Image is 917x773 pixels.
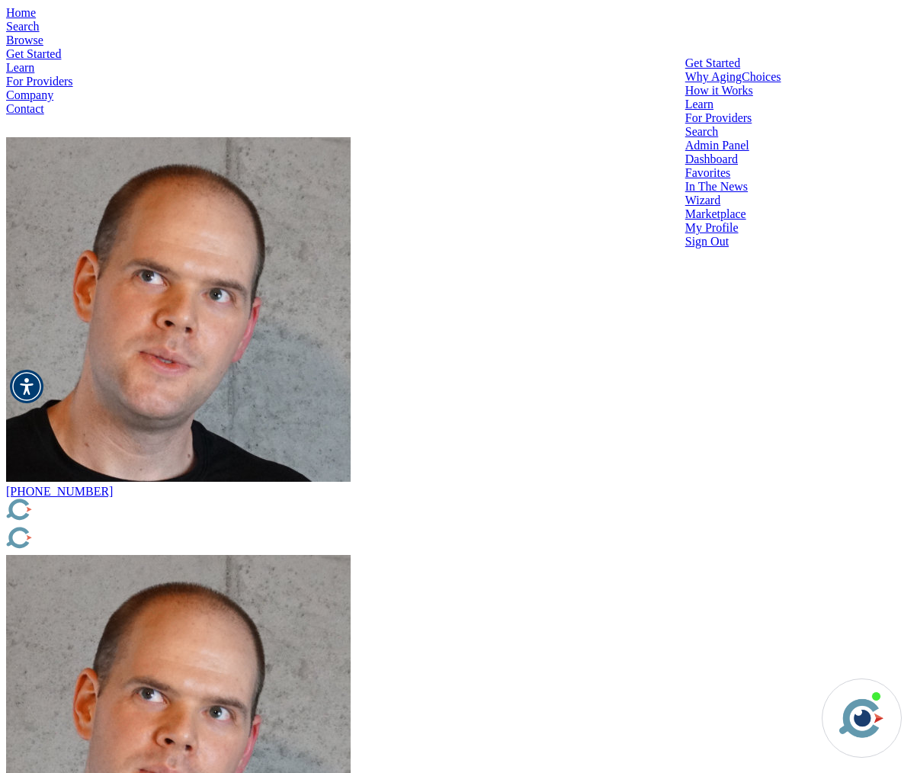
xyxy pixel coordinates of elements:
[685,125,781,139] a: Search
[6,137,351,482] img: d4d39b5f-dbb1-43f6-b8c8-bcc662e1d89f.jpg
[6,102,44,115] a: Contact
[6,6,36,19] a: Home
[685,84,781,98] a: How it Works
[685,180,781,194] a: In The News
[6,61,34,74] a: Learn
[685,166,781,180] a: Favorites
[685,56,781,70] a: Get Started
[6,88,53,101] a: Company
[6,75,73,88] a: For Providers
[685,194,781,207] a: Wizard
[685,98,781,111] a: Learn
[835,692,887,744] img: avatar
[685,152,781,166] a: Dashboard
[10,370,43,403] div: Accessibility Menu
[6,47,61,60] a: Get Started
[685,111,781,125] a: For Providers
[6,20,40,33] a: Search
[685,207,781,221] a: Marketplace
[685,139,781,152] a: Admin Panel
[6,137,911,485] div: Popover trigger
[685,221,781,235] a: My Profile
[6,527,175,552] img: Choice!
[6,116,24,134] img: search-icon.svg
[6,485,113,498] a: [PHONE_NUMBER]
[6,20,911,34] div: Popover trigger
[615,461,902,669] iframe: iframe
[685,70,781,84] a: Why AgingChoices
[6,499,175,524] img: AgingChoices
[6,34,43,47] a: Browse
[685,235,781,249] a: Sign Out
